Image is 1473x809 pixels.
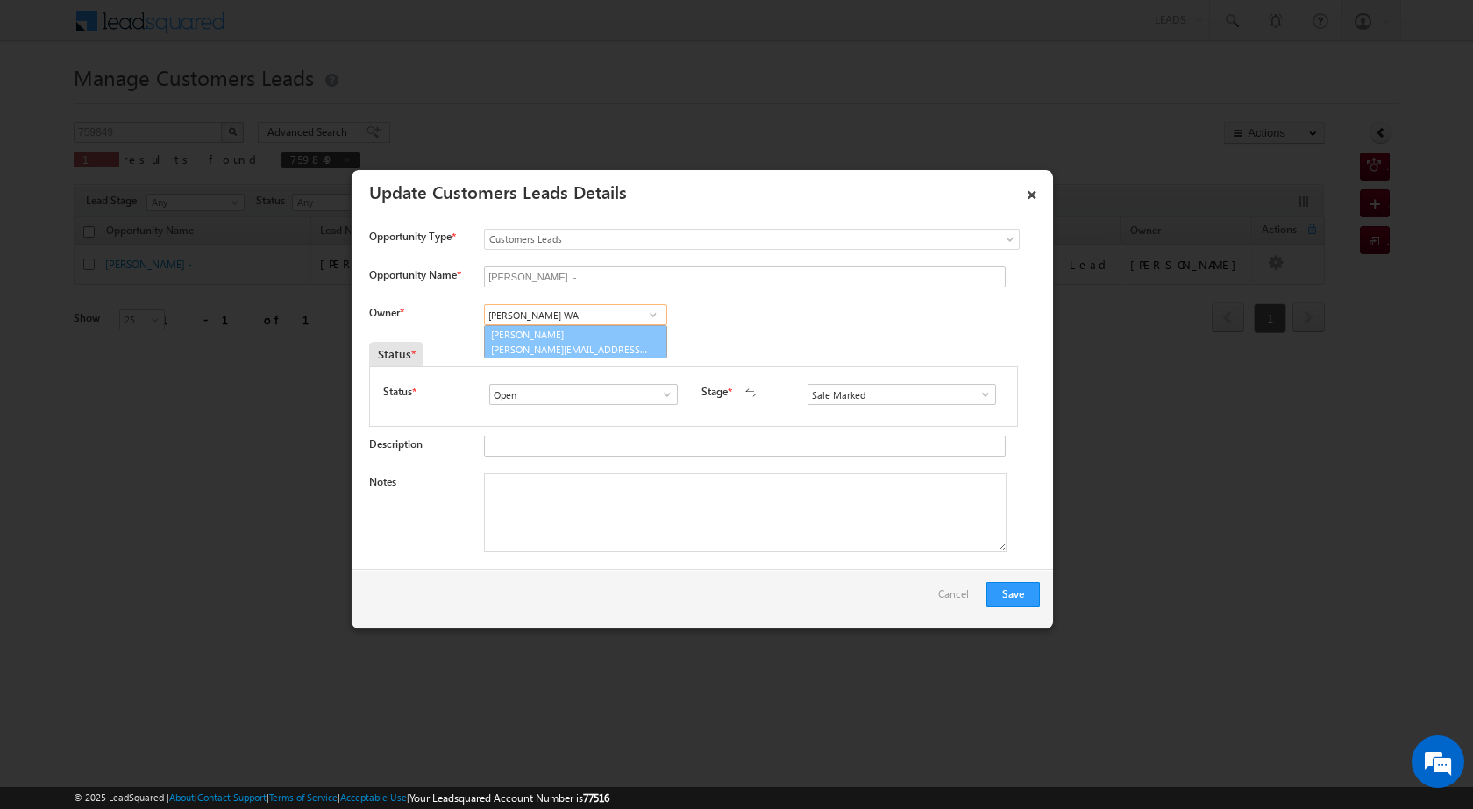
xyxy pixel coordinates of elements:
div: Status [369,342,423,366]
label: Notes [369,475,396,488]
a: [PERSON_NAME] [484,325,667,358]
em: Start Chat [238,540,318,564]
input: Type to Search [808,384,996,405]
span: Your Leadsquared Account Number is [409,791,609,805]
label: Description [369,437,423,451]
button: Save [986,582,1040,607]
textarea: Type your message and hit 'Enter' [23,162,320,525]
a: Show All Items [970,386,992,403]
span: 77516 [583,791,609,805]
a: × [1017,176,1047,207]
a: Terms of Service [269,791,338,803]
input: Type to Search [484,304,667,325]
a: Contact Support [197,791,267,803]
a: Acceptable Use [340,791,407,803]
div: Minimize live chat window [288,9,330,51]
label: Owner [369,306,403,319]
input: Type to Search [489,384,678,405]
label: Opportunity Name [369,268,460,281]
a: Cancel [938,582,978,615]
a: Show All Items [651,386,673,403]
a: About [169,791,195,803]
label: Status [383,384,412,400]
a: Update Customers Leads Details [369,179,627,203]
img: d_60004797649_company_0_60004797649 [30,92,74,115]
span: Opportunity Type [369,229,452,245]
a: Show All Items [642,306,664,323]
span: [PERSON_NAME][EMAIL_ADDRESS][PERSON_NAME][DOMAIN_NAME] [491,343,649,356]
a: Customers Leads [484,229,1020,250]
label: Stage [701,384,728,400]
span: © 2025 LeadSquared | | | | | [74,790,609,806]
div: Chat with us now [91,92,295,115]
span: Customers Leads [485,231,948,247]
